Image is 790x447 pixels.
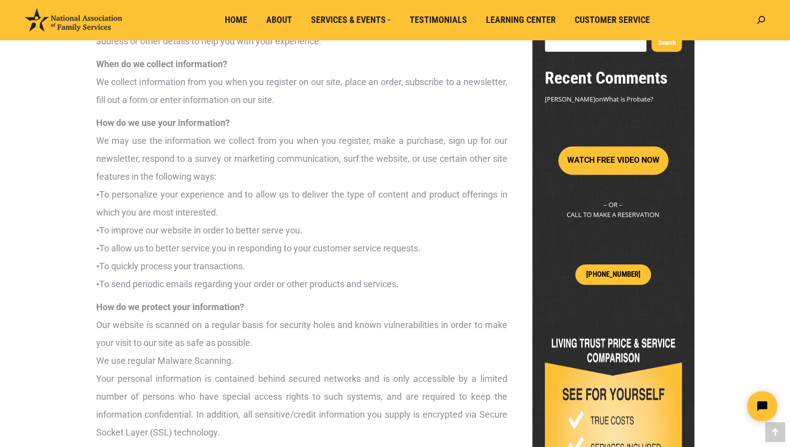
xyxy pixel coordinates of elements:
[266,14,292,25] span: About
[311,14,391,25] span: Services & Events
[259,10,299,29] a: About
[218,10,254,29] a: Home
[96,55,507,109] p: We collect information from you when you register on our site, place an order, subscribe to a new...
[651,33,682,52] button: Search
[545,94,682,105] footer: on
[96,114,507,293] p: We may use the information we collect from you when you register, make a purchase, sign up for ou...
[558,146,668,175] button: WATCH FREE VIDEO NOW
[603,95,653,104] a: What is Probate?
[545,67,682,89] h2: Recent Comments
[568,10,657,29] a: Customer Service
[486,14,556,25] span: Learning Center
[96,59,227,69] strong: When do we collect information?
[96,225,99,235] strong: •
[96,279,99,289] strong: •
[410,14,467,25] span: Testimonials
[479,10,563,29] a: Learning Center
[545,95,595,104] span: [PERSON_NAME]
[614,383,786,430] iframe: Tidio Chat
[575,264,651,285] a: [PHONE_NUMBER]
[96,243,99,253] strong: •
[403,10,474,29] a: Testimonials
[225,14,247,25] span: Home
[96,189,99,200] strong: •
[96,117,230,128] strong: How do we use your information?
[545,200,682,220] p: – OR – CALL TO MAKE A RESERVATION
[96,298,507,442] p: Our website is scanned on a regular basis for security holes and known vulnerabilities in order t...
[575,14,650,25] span: Customer Service
[25,8,122,31] img: National Association of Family Services
[96,261,99,271] strong: •
[558,156,668,165] a: WATCH FREE VIDEO NOW
[96,302,244,312] strong: How do we protect your information?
